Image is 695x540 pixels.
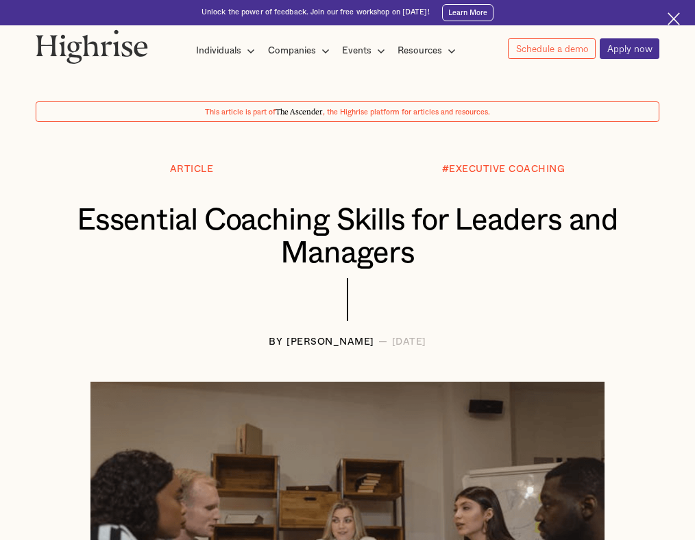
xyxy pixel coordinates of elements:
div: Companies [268,42,316,59]
div: Events [342,42,389,59]
a: Apply now [600,38,659,60]
a: Learn More [442,4,493,21]
div: — [378,337,388,347]
div: Individuals [196,42,259,59]
div: Resources [398,42,460,59]
div: [PERSON_NAME] [286,337,374,347]
div: BY [269,337,282,347]
div: #EXECUTIVE COACHING [442,164,565,175]
span: The Ascender [276,106,323,115]
div: Resources [398,42,442,59]
span: This article is part of [205,108,276,116]
div: [DATE] [392,337,426,347]
div: Companies [268,42,334,59]
h1: Essential Coaching Skills for Leaders and Managers [62,204,633,270]
img: Cross icon [668,12,680,25]
a: Schedule a demo [508,38,595,60]
img: Highrise logo [36,29,149,64]
span: , the Highrise platform for articles and resources. [323,108,490,116]
div: Events [342,42,371,59]
div: Individuals [196,42,241,59]
div: Unlock the power of feedback. Join our free workshop on [DATE]! [202,8,430,18]
div: Article [170,164,214,175]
